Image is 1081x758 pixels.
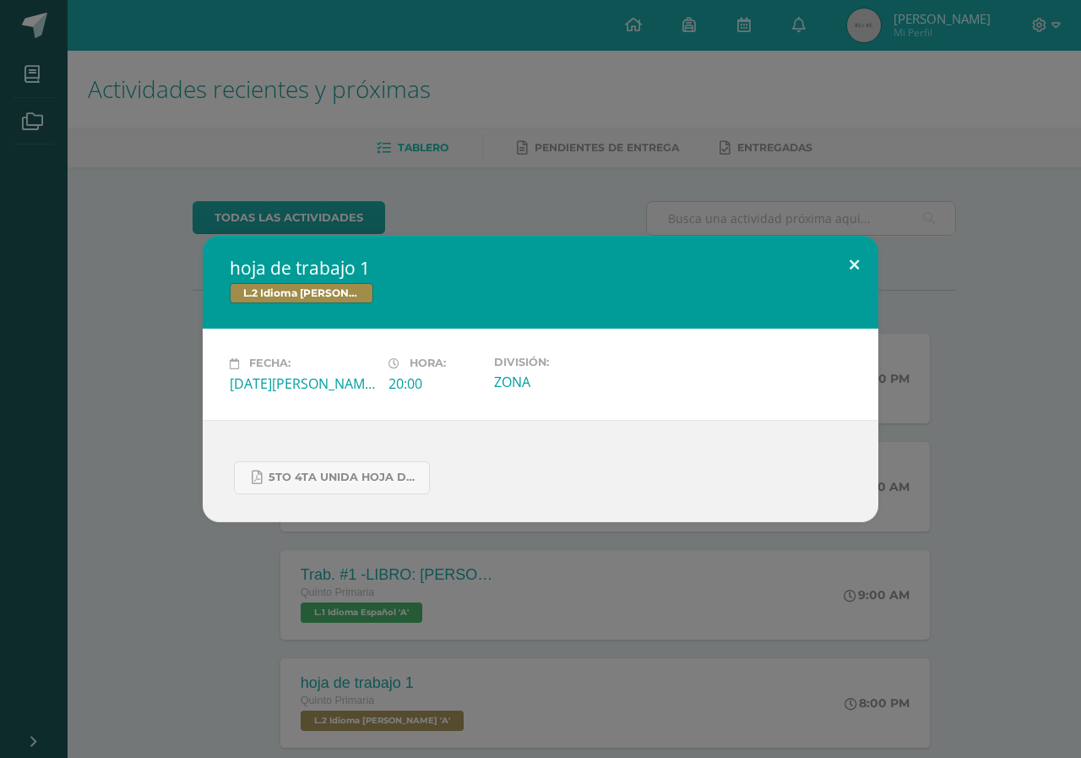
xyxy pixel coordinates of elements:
[230,283,373,303] span: L.2 Idioma [PERSON_NAME]
[494,373,639,391] div: ZONA
[830,236,878,293] button: Close (Esc)
[410,357,446,370] span: Hora:
[269,471,421,484] span: 5to 4ta unida hoja de trabajo kaqchikel.pdf
[249,357,291,370] span: Fecha:
[230,256,851,280] h2: hoja de trabajo 1
[494,356,639,368] label: División:
[388,374,481,393] div: 20:00
[234,461,430,494] a: 5to 4ta unida hoja de trabajo kaqchikel.pdf
[230,374,375,393] div: [DATE][PERSON_NAME]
